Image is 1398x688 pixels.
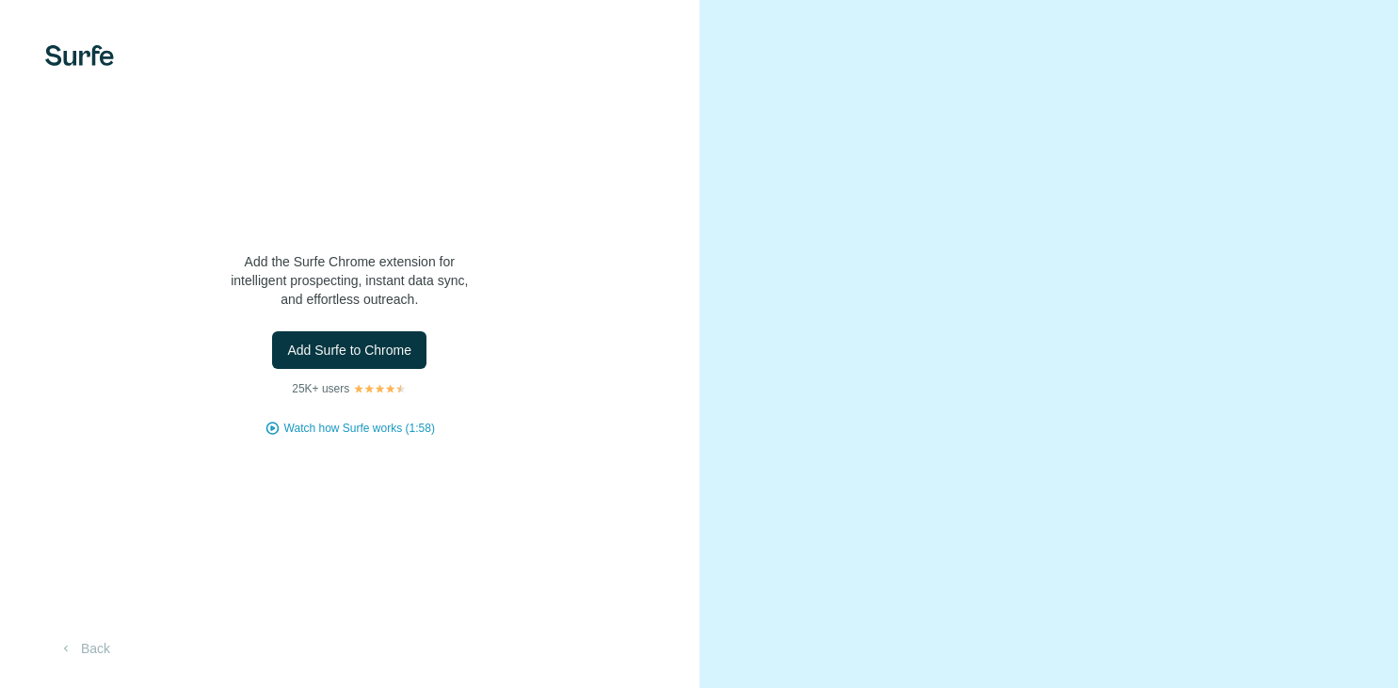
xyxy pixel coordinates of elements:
button: Back [45,632,123,665]
img: Surfe's logo [45,45,114,66]
p: 25K+ users [292,380,349,397]
button: Add Surfe to Chrome [272,331,426,369]
img: Rating Stars [353,383,407,394]
button: Watch how Surfe works (1:58) [284,420,435,437]
span: Add Surfe to Chrome [287,341,411,360]
h1: Let’s bring Surfe to your LinkedIn [161,162,538,237]
p: Add the Surfe Chrome extension for intelligent prospecting, instant data sync, and effortless out... [161,252,538,309]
